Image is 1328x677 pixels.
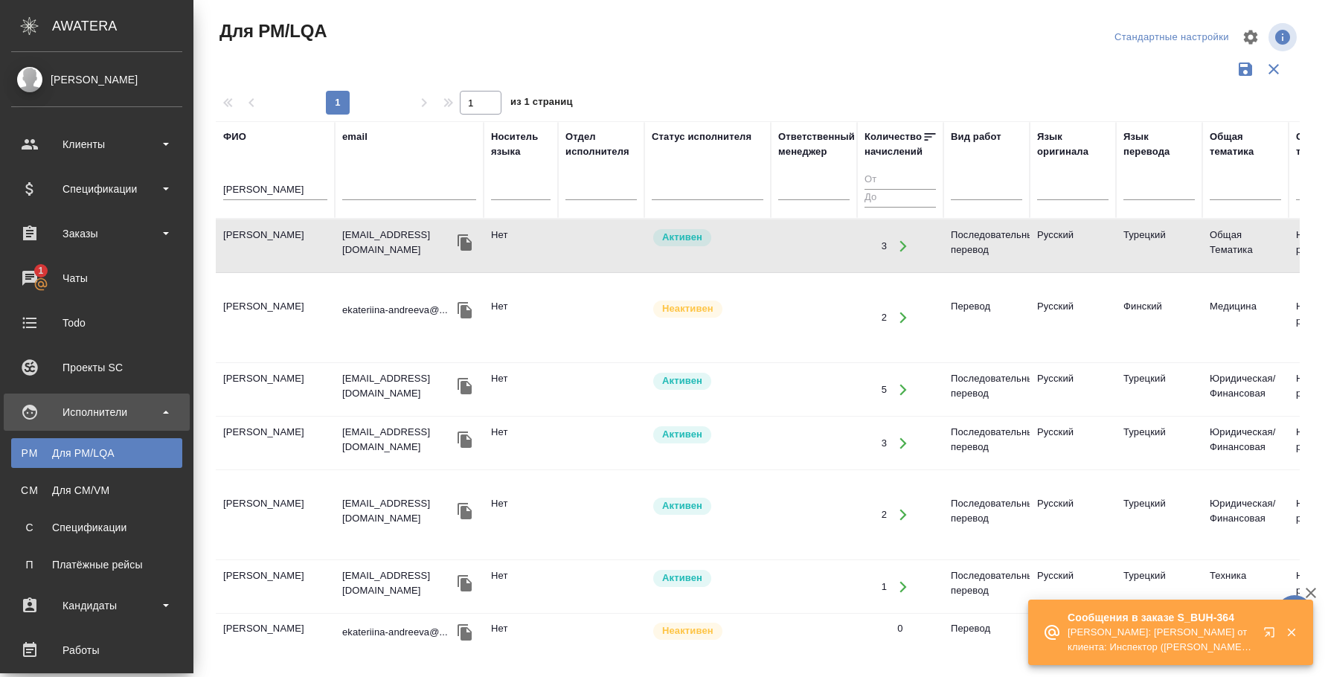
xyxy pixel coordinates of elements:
[778,129,855,159] div: Ответственный менеджер
[11,401,182,423] div: Исполнители
[1202,561,1289,613] td: Техника
[484,417,558,469] td: Нет
[454,621,476,644] button: Скопировать
[11,178,182,200] div: Спецификации
[342,228,454,257] p: [EMAIL_ADDRESS][DOMAIN_NAME]
[1116,561,1202,613] td: Турецкий
[943,614,1030,666] td: Перевод
[882,436,887,451] div: 3
[216,364,335,416] td: [PERSON_NAME]
[216,489,335,541] td: [PERSON_NAME]
[888,571,918,602] button: Открыть работы
[951,129,1001,144] div: Вид работ
[1030,417,1116,469] td: Русский
[1202,220,1289,272] td: Общая Тематика
[662,301,713,316] p: Неактивен
[454,299,476,321] button: Скопировать
[897,621,902,636] div: 0
[1068,610,1254,625] p: Сообщения в заказе S_BUH-364
[484,614,558,666] td: Нет
[454,572,476,594] button: Скопировать
[888,231,918,261] button: Открыть работы
[943,292,1030,344] td: Перевод
[216,220,335,272] td: [PERSON_NAME]
[943,364,1030,416] td: Последовательный перевод
[4,304,190,341] a: Todo
[1276,626,1306,639] button: Закрыть
[1111,26,1233,49] div: split button
[454,231,476,254] button: Скопировать
[1037,129,1109,159] div: Язык оригинала
[882,507,887,522] div: 2
[1210,129,1281,159] div: Общая тематика
[865,189,936,208] input: До
[11,639,182,661] div: Работы
[342,371,454,401] p: [EMAIL_ADDRESS][DOMAIN_NAME]
[484,220,558,272] td: Нет
[1030,292,1116,344] td: Русский
[11,222,182,245] div: Заказы
[342,425,454,455] p: [EMAIL_ADDRESS][DOMAIN_NAME]
[1202,489,1289,541] td: Юридическая/Финансовая
[484,364,558,416] td: Нет
[216,19,327,43] span: Для PM/LQA
[652,621,763,641] div: Наши пути разошлись: исполнитель с нами не работает
[342,303,448,318] p: ekateriina-andreeva@...
[652,299,763,319] div: Наши пути разошлись: исполнитель с нами не работает
[943,489,1030,541] td: Последовательный перевод
[11,267,182,289] div: Чаты
[11,71,182,88] div: [PERSON_NAME]
[484,292,558,344] td: Нет
[1116,220,1202,272] td: Турецкий
[652,228,763,248] div: Рядовой исполнитель: назначай с учетом рейтинга
[1123,129,1195,159] div: Язык перевода
[454,429,476,451] button: Скопировать
[943,561,1030,613] td: Последовательный перевод
[11,312,182,334] div: Todo
[1268,23,1300,51] span: Посмотреть информацию
[652,425,763,445] div: Рядовой исполнитель: назначай с учетом рейтинга
[662,498,702,513] p: Активен
[1254,617,1290,653] button: Открыть в новой вкладке
[1068,625,1254,655] p: [PERSON_NAME]: [PERSON_NAME] от клиента: Инспектор ([PERSON_NAME]) попросила переводчика связатьс...
[1231,55,1260,83] button: Сохранить фильтры
[510,93,573,115] span: из 1 страниц
[565,129,637,159] div: Отдел исполнителя
[662,230,702,245] p: Активен
[216,292,335,344] td: [PERSON_NAME]
[888,428,918,458] button: Открыть работы
[11,550,182,580] a: ППлатёжные рейсы
[19,483,175,498] div: Для CM/VM
[882,310,887,325] div: 2
[19,557,175,572] div: Платёжные рейсы
[454,500,476,522] button: Скопировать
[484,489,558,541] td: Нет
[1030,561,1116,613] td: Русский
[19,446,175,461] div: Для PM/LQA
[484,561,558,613] td: Нет
[882,382,887,397] div: 5
[11,594,182,617] div: Кандидаты
[943,220,1030,272] td: Последовательный перевод
[888,500,918,530] button: Открыть работы
[342,496,454,526] p: [EMAIL_ADDRESS][DOMAIN_NAME]
[11,438,182,468] a: PMДля PM/LQA
[1116,417,1202,469] td: Турецкий
[652,496,763,516] div: Рядовой исполнитель: назначай с учетом рейтинга
[1116,489,1202,541] td: Турецкий
[342,568,454,598] p: [EMAIL_ADDRESS][DOMAIN_NAME]
[29,263,52,278] span: 1
[943,417,1030,469] td: Последовательный перевод
[1030,220,1116,272] td: Русский
[652,371,763,391] div: Рядовой исполнитель: назначай с учетом рейтинга
[11,475,182,505] a: CMДля CM/VM
[223,129,246,144] div: ФИО
[1116,292,1202,344] td: Финский
[1202,417,1289,469] td: Юридическая/Финансовая
[652,568,763,588] div: Рядовой исполнитель: назначай с учетом рейтинга
[342,129,368,144] div: email
[52,11,193,41] div: AWATERA
[342,625,448,640] p: ekateriina-andreeva@...
[888,374,918,405] button: Открыть работы
[11,356,182,379] div: Проекты SC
